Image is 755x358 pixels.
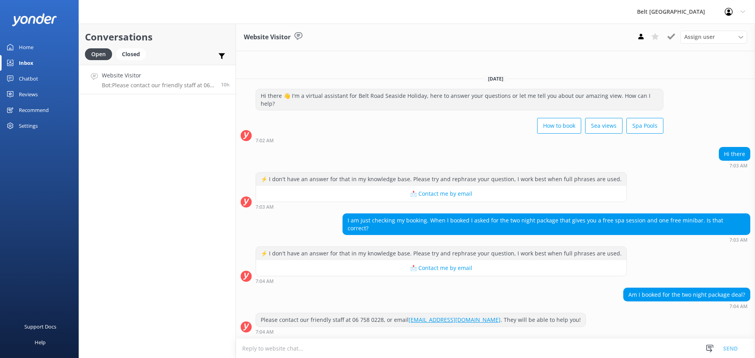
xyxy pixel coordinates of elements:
[729,163,748,168] strong: 7:03 AM
[719,147,750,161] div: Hi there
[102,71,215,80] h4: Website Visitor
[116,50,150,58] a: Closed
[85,29,230,44] h2: Conversations
[256,205,274,209] strong: 7:03 AM
[624,288,750,301] div: Am I booked for the two night package deal?
[343,237,750,242] div: Sep 16 2025 07:03am (UTC +12:00) Pacific/Auckland
[256,330,274,334] strong: 7:04 AM
[19,71,38,86] div: Chatbot
[256,247,626,260] div: ⚡ I don't have an answer for that in my knowledge base. Please try and rephrase your question, I ...
[19,102,49,118] div: Recommend
[343,214,750,235] div: I am just checking my booking. When I booked I asked for the two night package that gives you a f...
[585,118,622,134] button: Sea views
[116,48,146,60] div: Closed
[256,186,626,202] button: 📩 Contact me by email
[626,118,663,134] button: Spa Pools
[256,260,626,276] button: 📩 Contact me by email
[221,81,230,88] span: Sep 16 2025 07:04am (UTC +12:00) Pacific/Auckland
[256,204,627,209] div: Sep 16 2025 07:03am (UTC +12:00) Pacific/Auckland
[244,32,291,42] h3: Website Visitor
[19,55,33,71] div: Inbox
[85,48,112,60] div: Open
[12,13,57,26] img: yonder-white-logo.png
[680,31,747,43] div: Assign User
[409,316,501,323] a: [EMAIL_ADDRESS][DOMAIN_NAME]
[483,75,508,82] span: [DATE]
[256,329,586,334] div: Sep 16 2025 07:04am (UTC +12:00) Pacific/Auckland
[256,89,663,110] div: Hi there 👋 I'm a virtual assistant for Belt Road Seaside Holiday, here to answer your questions o...
[256,313,586,327] div: Please contact our friendly staff at 06 758 0228, or email . They will be able to help you!
[256,138,663,143] div: Sep 16 2025 07:02am (UTC +12:00) Pacific/Auckland
[256,278,627,284] div: Sep 16 2025 07:04am (UTC +12:00) Pacific/Auckland
[537,118,581,134] button: How to book
[85,50,116,58] a: Open
[719,163,750,168] div: Sep 16 2025 07:03am (UTC +12:00) Pacific/Auckland
[19,86,38,102] div: Reviews
[19,118,38,134] div: Settings
[256,138,274,143] strong: 7:02 AM
[729,238,748,242] strong: 7:03 AM
[623,303,750,309] div: Sep 16 2025 07:04am (UTC +12:00) Pacific/Auckland
[102,82,215,89] p: Bot: Please contact our friendly staff at 06 758 0228, or email [EMAIL_ADDRESS][DOMAIN_NAME]. The...
[729,304,748,309] strong: 7:04 AM
[19,39,33,55] div: Home
[24,319,56,334] div: Support Docs
[35,334,46,350] div: Help
[684,33,715,41] span: Assign user
[256,279,274,284] strong: 7:04 AM
[256,173,626,186] div: ⚡ I don't have an answer for that in my knowledge base. Please try and rephrase your question, I ...
[79,65,236,94] a: Website VisitorBot:Please contact our friendly staff at 06 758 0228, or email [EMAIL_ADDRESS][DOM...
